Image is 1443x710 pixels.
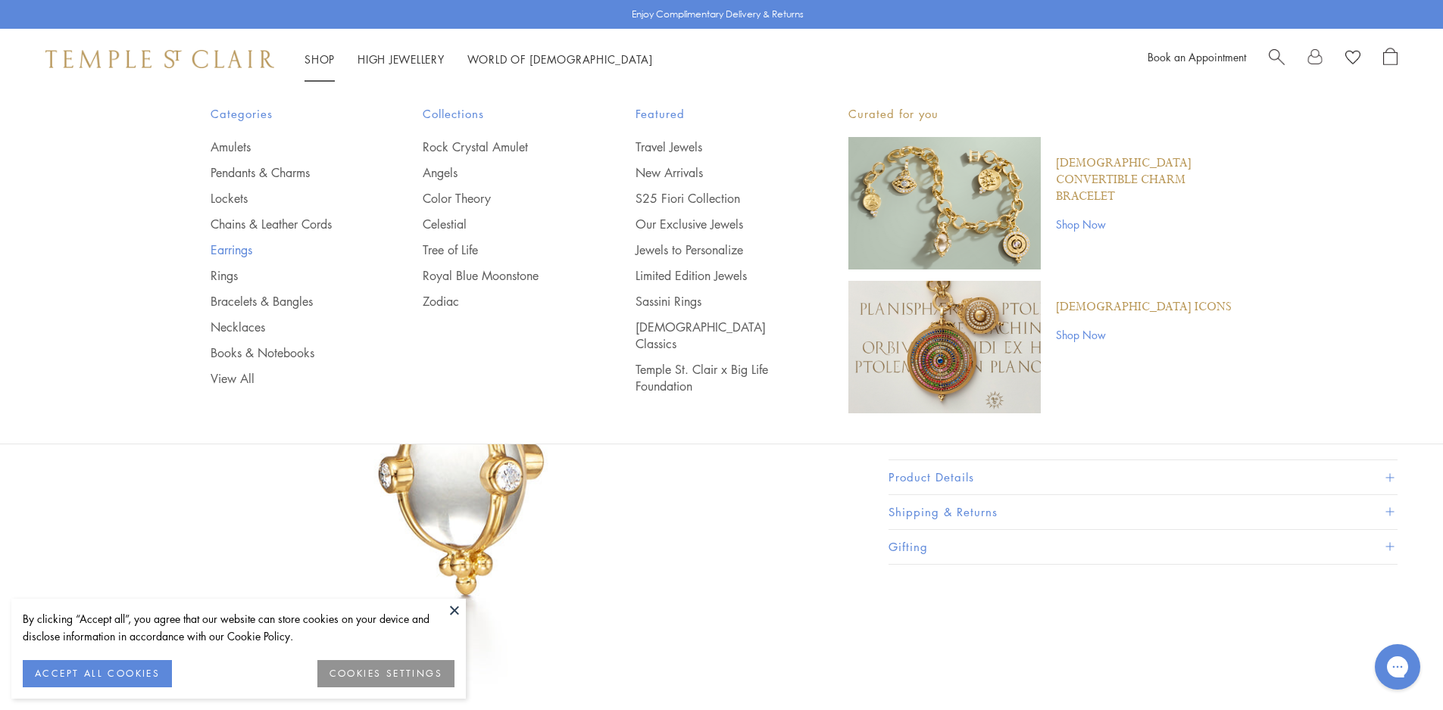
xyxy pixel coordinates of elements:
a: Open Shopping Bag [1383,48,1398,70]
a: Book an Appointment [1148,49,1246,64]
a: Zodiac [423,293,575,310]
p: Enjoy Complimentary Delivery & Returns [632,7,804,22]
iframe: Gorgias live chat messenger [1367,639,1428,695]
span: Featured [636,104,788,123]
p: Curated for you [848,104,1233,123]
a: Shop Now [1056,326,1232,343]
a: Lockets [211,190,363,207]
a: Chains & Leather Cords [211,216,363,232]
a: Temple St. Clair x Big Life Foundation [636,361,788,394]
a: Royal Blue Moonstone [423,267,575,284]
a: S25 Fiori Collection [636,190,788,207]
a: Tree of Life [423,241,575,258]
span: Categories [211,104,363,123]
nav: Main navigation [305,50,653,69]
a: Limited Edition Jewels [636,267,788,284]
span: Collections [423,104,575,123]
a: Bracelets & Bangles [211,293,363,310]
a: New Arrivals [636,164,788,181]
a: World of [DEMOGRAPHIC_DATA]World of [DEMOGRAPHIC_DATA] [467,51,653,67]
a: Jewels to Personalize [636,241,788,258]
a: Amulets [211,139,363,155]
a: Necklaces [211,319,363,335]
a: ShopShop [305,51,335,67]
a: Rock Crystal Amulet [423,139,575,155]
div: By clicking “Accept all”, you agree that our website can store cookies on your device and disclos... [23,610,454,645]
a: Color Theory [423,190,575,207]
button: Gifting [889,530,1398,564]
img: Temple St. Clair [45,50,274,68]
button: COOKIES SETTINGS [317,660,454,687]
a: View All [211,370,363,387]
a: Travel Jewels [636,139,788,155]
a: Pendants & Charms [211,164,363,181]
a: [DEMOGRAPHIC_DATA] Classics [636,319,788,352]
button: Shipping & Returns [889,495,1398,529]
a: Books & Notebooks [211,344,363,361]
a: Celestial [423,216,575,232]
a: Angels [423,164,575,181]
a: Sassini Rings [636,293,788,310]
a: View Wishlist [1345,48,1360,70]
a: Shop Now [1056,216,1233,232]
a: [DEMOGRAPHIC_DATA] Icons [1056,299,1232,316]
a: [DEMOGRAPHIC_DATA] Convertible Charm Bracelet [1056,155,1233,205]
a: High JewelleryHigh Jewellery [358,51,445,67]
a: Rings [211,267,363,284]
button: ACCEPT ALL COOKIES [23,660,172,687]
button: Product Details [889,460,1398,494]
a: Our Exclusive Jewels [636,216,788,232]
a: Earrings [211,241,363,258]
a: Search [1269,48,1285,70]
